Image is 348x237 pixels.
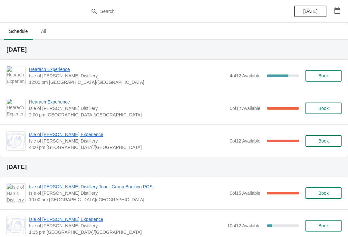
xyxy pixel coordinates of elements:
input: Search [100,5,261,17]
img: Isle of Harris Gin Experience | Isle of Harris Distillery | 4:00 pm Europe/London [7,133,25,149]
button: Book [305,220,342,232]
button: Book [305,103,342,114]
span: 2:00 pm [GEOGRAPHIC_DATA]/[GEOGRAPHIC_DATA] [29,112,227,118]
button: Book [305,187,342,199]
img: Isle of Harris Gin Experience | Isle of Harris Distillery | 1:15 pm Europe/London [7,218,25,233]
span: All [35,25,52,37]
button: Book [305,135,342,147]
button: Book [305,70,342,82]
img: Isle of Harris Distillery Tour - Group Booking POS | Isle of Harris Distillery | 10:00 am Europe/... [7,184,25,202]
span: Isle of [PERSON_NAME] Distillery [29,73,227,79]
img: Hearach Experience | Isle of Harris Distillery | 12:00 pm Europe/London [7,66,25,85]
span: [DATE] [303,9,317,14]
span: Book [318,191,329,196]
span: Isle of [PERSON_NAME] Experience [29,131,227,138]
span: Schedule [4,25,33,37]
button: [DATE] [294,5,326,17]
span: 10 of 12 Available [227,223,260,228]
img: Hearach Experience | Isle of Harris Distillery | 2:00 pm Europe/London [7,99,25,118]
span: 0 of 12 Available [230,106,260,111]
span: Hearach Experience [29,99,227,105]
span: Book [318,138,329,143]
h2: [DATE] [6,46,342,53]
span: Book [318,73,329,78]
span: Hearach Experience [29,66,227,73]
span: Isle of [PERSON_NAME] Distillery Tour - Group Booking POS [29,183,227,190]
span: Book [318,106,329,111]
h2: [DATE] [6,164,342,170]
span: 1:15 pm [GEOGRAPHIC_DATA]/[GEOGRAPHIC_DATA] [29,229,224,235]
span: 4:00 pm [GEOGRAPHIC_DATA]/[GEOGRAPHIC_DATA] [29,144,227,151]
span: 12:00 pm [GEOGRAPHIC_DATA]/[GEOGRAPHIC_DATA] [29,79,227,85]
span: 10:00 am [GEOGRAPHIC_DATA]/[GEOGRAPHIC_DATA] [29,196,227,203]
span: 0 of 12 Available [230,138,260,143]
span: 4 of 12 Available [230,73,260,78]
span: Book [318,223,329,228]
span: Isle of [PERSON_NAME] Experience [29,216,224,222]
span: Isle of [PERSON_NAME] Distillery [29,105,227,112]
span: Isle of [PERSON_NAME] Distillery [29,222,224,229]
span: Isle of [PERSON_NAME] Distillery [29,138,227,144]
span: 0 of 15 Available [230,191,260,196]
span: Isle of [PERSON_NAME] Distillery [29,190,227,196]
